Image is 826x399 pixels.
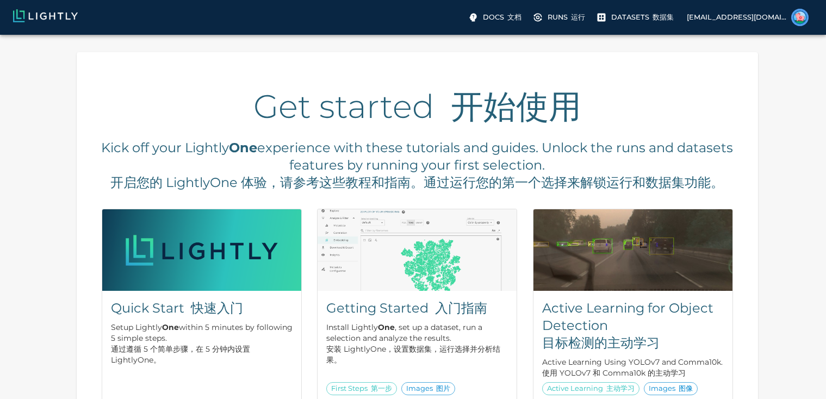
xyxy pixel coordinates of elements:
[162,322,179,332] b: One
[435,300,487,316] font: 入门指南
[644,383,697,394] span: Images
[326,300,508,317] h5: Getting Started
[327,383,396,394] span: First Steps
[543,383,639,394] span: Active Learning
[318,209,517,291] img: Getting Started
[102,209,301,291] img: Quick Start
[594,9,678,26] a: Please complete one of our getting started guides to active the full UI
[13,9,78,22] img: Lightly
[371,384,392,392] font: 第一步
[326,322,508,365] p: Install Lightly , set up a dataset, run a selection and analyze the results.
[483,12,521,22] p: Docs
[542,357,724,378] p: Active Learning Using YOLOv7 and Comma10k.
[507,13,521,21] font: 文档
[326,344,500,365] font: 安装 LightlyOne，设置数据集，运行选择并分析结果。
[791,9,809,26] img: carpe diem
[451,86,581,126] font: 开始使用
[111,344,250,365] font: 通过遵循 5 个简单步骤，在 5 分钟内设置 LightlyOne。
[110,174,724,190] font: 开启您的 LightlyOne 体验，请参考这些教程和指南。通过运行您的第一个选择来解锁运行和数据集功能。
[533,209,732,291] img: Active Learning for Object Detection
[465,9,526,26] label: Docs 文档
[542,335,660,351] font: 目标检测的主动学习
[679,384,693,392] font: 图像
[191,300,243,316] font: 快速入门
[229,140,257,155] b: One
[682,5,813,29] label: [EMAIL_ADDRESS][DOMAIN_NAME]carpe diem
[611,12,674,22] p: Datasets
[542,368,686,378] font: 使用 YOLOv7 和 Comma10k 的主动学习
[98,87,736,126] h2: Get started
[98,139,736,191] h5: Kick off your Lightly experience with these tutorials and guides. Unlock the runs and datasets fe...
[111,322,293,365] p: Setup Lightly within 5 minutes by following 5 simple steps.
[542,300,724,352] h5: Active Learning for Object Detection
[653,13,674,21] font: 数据集
[606,384,635,392] font: 主动学习
[378,322,395,332] b: One
[111,300,293,317] h5: Quick Start
[548,12,585,22] p: Runs
[530,9,589,26] a: Please complete one of our getting started guides to active the full UI
[402,383,455,394] span: Images
[571,13,585,21] font: 运行
[687,12,787,22] p: [EMAIL_ADDRESS][DOMAIN_NAME]
[436,384,450,392] font: 图片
